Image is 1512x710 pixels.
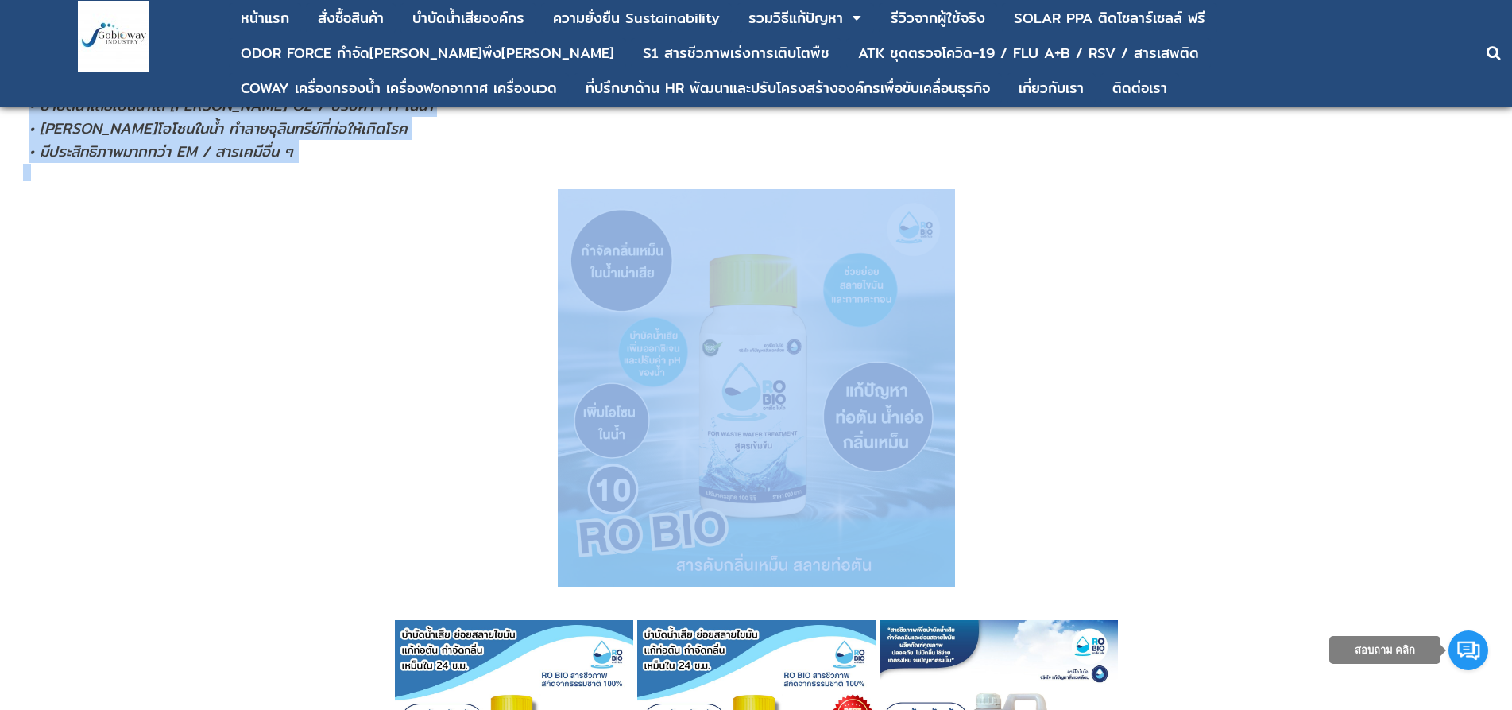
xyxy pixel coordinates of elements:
[586,73,990,103] a: ที่ปรึกษาด้าน HR พัฒนาและปรับโครงสร้างองค์กรเพื่อขับเคลื่อนธุรกิจ
[29,140,293,163] span: • มีประสิทธิภาพมากกว่า EM / สารเคมีอื่น ๆ
[412,3,524,33] a: บําบัดน้ำเสียองค์กร
[1112,73,1167,103] a: ติดต่อเรา
[241,11,289,25] div: หน้าแรก
[643,46,829,60] div: S1 สารชีวภาพเร่งการเติบโตพืช
[1355,644,1416,656] span: สอบถาม คลิก
[1014,11,1205,25] div: SOLAR PPA ติดโซลาร์เซลล์ ฟรี
[241,38,614,68] a: ODOR FORCE กำจัด[PERSON_NAME]พึง[PERSON_NAME]
[318,3,384,33] a: สั่งซื้อสินค้า
[858,46,1199,60] div: ATK ชุดตรวจโควิด-19 / FLU A+B / RSV / สารเสพติด
[241,3,289,33] a: หน้าแรก
[1019,73,1084,103] a: เกี่ยวกับเรา
[643,38,829,68] a: S1 สารชีวภาพเร่งการเติบโตพืช
[858,38,1199,68] a: ATK ชุดตรวจโควิด-19 / FLU A+B / RSV / สารเสพติด
[241,73,557,103] a: COWAY เครื่องกรองน้ำ เครื่องฟอกอากาศ เครื่องนวด
[553,11,720,25] div: ความยั่งยืน Sustainability
[586,81,990,95] div: ที่ปรึกษาด้าน HR พัฒนาและปรับโครงสร้างองค์กรเพื่อขับเคลื่อนธุรกิจ
[78,1,149,72] img: large-1644130236041.jpg
[241,81,557,95] div: COWAY เครื่องกรองน้ำ เครื่องฟอกอากาศ เครื่องนวด
[1019,81,1084,95] div: เกี่ยวกับเรา
[553,3,720,33] a: ความยั่งยืน Sustainability
[29,117,408,140] span: • [PERSON_NAME]โอโซนในน้ำ ทำลายจุลินทรีย์ที่ก่อให้เกิดโรค
[891,3,985,33] a: รีวิวจากผู้ใช้จริง
[412,11,524,25] div: บําบัดน้ำเสียองค์กร
[891,11,985,25] div: รีวิวจากผู้ใช้จริง
[318,11,384,25] div: สั่งซื้อสินค้า
[748,11,843,25] div: รวมวิธีแก้ปัญหา
[241,46,614,60] div: ODOR FORCE กำจัด[PERSON_NAME]พึง[PERSON_NAME]
[748,3,843,33] a: รวมวิธีแก้ปัญหา
[1014,3,1205,33] a: SOLAR PPA ติดโซลาร์เซลล์ ฟรี
[1112,81,1167,95] div: ติดต่อเรา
